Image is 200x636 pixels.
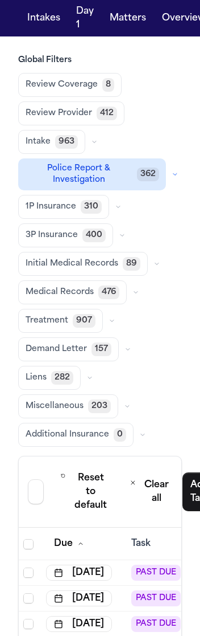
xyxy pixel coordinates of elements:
[97,107,117,120] span: 412
[23,568,34,578] span: Select row
[91,343,111,356] span: 157
[46,590,112,606] button: [DATE]
[26,287,94,298] span: Medical Records
[18,252,148,276] button: Initial Medical Records89
[25,163,132,186] span: Police Report & Investigation
[81,200,102,214] span: 310
[18,280,127,304] button: Medical Records476
[26,201,76,213] span: 1P Insurance
[88,399,111,413] span: 203
[18,223,113,247] button: 3P Insurance400
[18,158,166,190] button: Police Report & Investigation362
[51,371,73,385] span: 282
[23,7,65,30] button: Intakes
[46,565,112,581] button: [DATE]
[26,429,109,441] span: Additional Insurance
[82,229,106,242] span: 400
[137,168,159,181] span: 362
[18,394,118,418] button: Miscellaneous203
[18,130,85,154] button: Intake963
[18,195,109,219] button: 1P Insurance310
[55,135,78,149] span: 963
[98,286,119,299] span: 476
[26,108,92,119] span: Review Provider
[18,73,122,97] button: Review Coverage8
[122,472,178,511] button: Clear all
[18,309,103,333] button: Treatment907
[23,619,34,629] span: Select row
[131,616,181,632] span: PAST DUE
[18,337,119,361] button: Demand Letter157
[53,466,117,518] button: Reset to default
[18,55,182,66] h3: Global Filters
[131,590,181,606] span: PAST DUE
[18,366,81,390] button: Liens282
[26,372,47,384] span: Liens
[18,423,134,447] button: Additional Insurance0
[26,79,98,91] span: Review Coverage
[23,539,32,548] span: Select all
[23,593,34,604] span: Select row
[73,314,95,328] span: 907
[18,101,124,125] button: Review Provider412
[26,344,87,355] span: Demand Letter
[46,531,92,556] button: Due
[26,315,68,327] span: Treatment
[105,7,151,30] button: Matters
[114,428,126,442] span: 0
[123,257,140,271] span: 89
[26,258,118,270] span: Initial Medical Records
[46,616,112,632] button: [DATE]
[26,230,78,241] span: 3P Insurance
[131,565,181,581] span: PAST DUE
[26,136,51,148] span: Intake
[26,401,84,412] span: Miscellaneous
[102,78,114,92] span: 8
